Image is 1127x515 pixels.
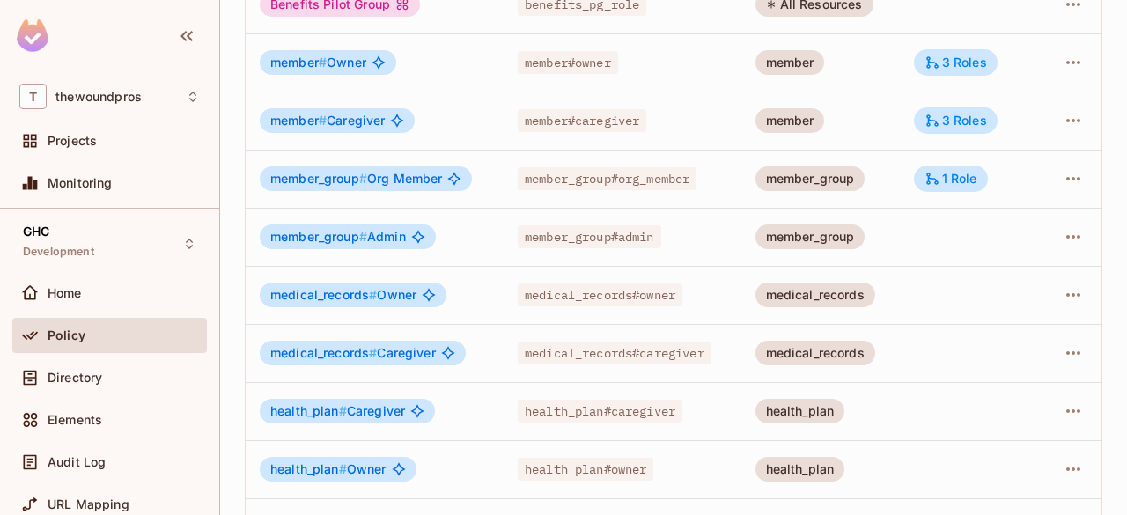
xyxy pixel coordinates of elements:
div: member_group [755,166,866,191]
span: member [270,113,327,128]
div: health_plan [755,457,845,482]
span: member_group#admin [518,225,661,248]
span: Policy [48,328,85,342]
span: health_plan#owner [518,458,654,481]
span: Caregiver [270,404,405,418]
span: health_plan#caregiver [518,400,682,423]
span: # [359,171,367,186]
span: # [339,403,347,418]
img: SReyMgAAAABJRU5ErkJggg== [17,19,48,52]
span: Owner [270,462,387,476]
span: # [339,461,347,476]
span: Elements [48,413,102,427]
span: medical_records [270,287,377,302]
div: medical_records [755,341,875,365]
span: GHC [23,224,49,239]
div: member [755,108,825,133]
span: Projects [48,134,97,148]
span: Directory [48,371,102,385]
span: Monitoring [48,176,113,190]
div: health_plan [755,399,845,423]
span: member [270,55,327,70]
span: health_plan [270,403,347,418]
span: Home [48,286,82,300]
div: 1 Role [924,171,977,187]
span: URL Mapping [48,497,129,511]
div: member [755,50,825,75]
span: # [369,345,377,360]
span: # [359,229,367,244]
span: Owner [270,288,416,302]
span: member#owner [518,51,618,74]
span: medical_records#owner [518,283,682,306]
span: Caregiver [270,114,385,128]
div: 3 Roles [924,55,987,70]
div: 3 Roles [924,113,987,129]
div: medical_records [755,283,875,307]
span: Development [23,245,94,259]
span: Audit Log [48,455,106,469]
span: member_group [270,171,367,186]
span: Workspace: thewoundpros [55,90,142,104]
span: # [319,113,327,128]
span: # [319,55,327,70]
span: Admin [270,230,406,244]
span: member_group#org_member [518,167,696,190]
span: medical_records [270,345,377,360]
span: member_group [270,229,367,244]
div: member_group [755,224,866,249]
span: T [19,84,47,109]
span: health_plan [270,461,347,476]
span: Caregiver [270,346,436,360]
span: # [369,287,377,302]
span: Owner [270,55,366,70]
span: member#caregiver [518,109,646,132]
span: medical_records#caregiver [518,342,711,364]
span: Org Member [270,172,442,186]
